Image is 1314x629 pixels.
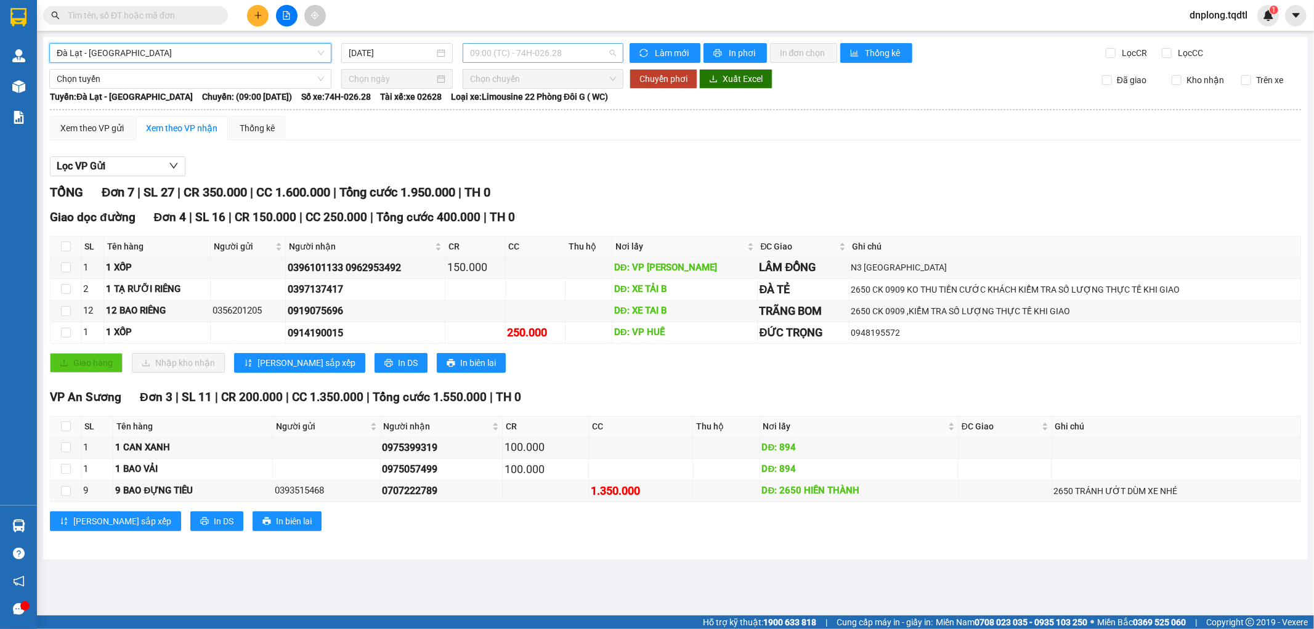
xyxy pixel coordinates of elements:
span: TỔNG [50,185,83,200]
span: Người nhận [384,420,490,433]
button: printerIn DS [190,511,243,531]
span: Chọn chuyến [470,70,615,88]
div: 1 BAO VẢI [115,462,270,477]
span: dnplong.tqdtl [1180,7,1257,23]
span: Tài xế: xe 02628 [380,90,442,103]
span: Hỗ trợ kỹ thuật: [703,615,816,629]
span: CR 150.000 [235,210,296,224]
th: CR [503,416,589,437]
div: 100.000 [505,439,586,456]
span: Chọn tuyến [57,70,324,88]
img: warehouse-icon [12,80,25,93]
div: 2650 CK 0909 KO THU TIỀN CƯỚC KHÁCH KIỂM TRA SỐ LƯỢNG THỰC TẾ KHI GIAO [851,283,1299,296]
div: ĐÀ TẺ [760,281,847,298]
span: sort-ascending [60,517,68,527]
span: Nơi lấy [763,420,946,433]
span: Đơn 7 [102,185,134,200]
div: 100.000 [505,461,586,478]
span: Làm mới [655,46,691,60]
div: 0397137417 [288,282,443,297]
strong: 0708 023 035 - 0935 103 250 [975,617,1087,627]
span: | [825,615,827,629]
span: printer [384,359,393,368]
div: Xem theo VP gửi [60,121,124,135]
button: plus [247,5,269,26]
span: Miền Nam [936,615,1087,629]
div: 1 XỐP [106,261,208,275]
span: printer [713,49,724,59]
span: Chuyến: (09:00 [DATE]) [202,90,292,103]
div: 0975399319 [383,440,500,455]
strong: 0369 525 060 [1133,617,1186,627]
span: In biên lai [276,514,312,528]
div: 9 BAO ĐỰNG TIÊU [115,484,270,498]
span: Kho nhận [1182,73,1229,87]
span: TH 0 [464,185,490,200]
span: CC 1.600.000 [256,185,330,200]
span: | [367,390,370,404]
span: sync [639,49,650,59]
span: | [490,390,493,404]
span: Người nhận [289,240,432,253]
div: DĐ: VP [PERSON_NAME] [614,261,755,275]
span: printer [262,517,271,527]
th: SL [81,237,104,257]
span: Lọc CR [1117,46,1150,60]
span: Cung cấp máy in - giấy in: [837,615,933,629]
button: aim [304,5,326,26]
span: ĐC Giao [962,420,1039,433]
div: 9 [83,484,111,498]
button: syncLàm mới [630,43,700,63]
div: 2650 CK 0909 ,KIỂM TRA SỐ LƯỢNG THỰC TẾ KHI GIAO [851,304,1299,318]
span: | [177,185,180,200]
div: DĐ: 894 [762,462,956,477]
span: CR 350.000 [184,185,247,200]
div: Xem theo VP nhận [146,121,217,135]
span: | [1195,615,1197,629]
span: Trên xe [1251,73,1288,87]
span: ⚪️ [1090,620,1094,625]
span: In biên lai [460,356,496,370]
span: copyright [1246,618,1254,627]
th: Tên hàng [104,237,211,257]
span: Miền Bắc [1097,615,1186,629]
th: Thu hộ [566,237,612,257]
span: sort-ascending [244,359,253,368]
button: uploadGiao hàng [50,353,123,373]
div: 1 [83,462,111,477]
span: question-circle [13,548,25,559]
span: | [299,210,302,224]
span: bar-chart [850,49,861,59]
span: notification [13,575,25,587]
button: sort-ascending[PERSON_NAME] sắp xếp [234,353,365,373]
div: ĐỨC TRỌNG [760,324,847,341]
img: icon-new-feature [1263,10,1274,21]
span: CR 200.000 [221,390,283,404]
strong: 1900 633 818 [763,617,816,627]
span: | [484,210,487,224]
div: 2 [83,282,102,297]
span: | [370,210,373,224]
span: In phơi [729,46,757,60]
span: Thống kê [866,46,902,60]
span: Đà Lạt - Sài Gòn [57,44,324,62]
span: VP An Sương [50,390,121,404]
div: 12 [83,304,102,319]
div: 0393515468 [275,484,378,498]
button: file-add [276,5,298,26]
div: 1.350.000 [591,482,691,500]
div: 1 [83,261,102,275]
span: Nơi lấy [615,240,745,253]
th: Thu hộ [693,416,760,437]
button: downloadNhập kho nhận [132,353,225,373]
div: DĐ: XE TẢI B [614,282,755,297]
div: N3 [GEOGRAPHIC_DATA] [851,261,1299,274]
div: 1 [83,325,102,340]
span: Xuất Excel [723,72,763,86]
span: TH 0 [490,210,515,224]
div: 2650 TRÁNH ƯỚT DÙM XE NHÉ [1054,484,1299,498]
input: 15/10/2025 [349,46,434,60]
div: DĐ: 894 [762,440,956,455]
div: 0975057499 [383,461,500,477]
span: | [286,390,289,404]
